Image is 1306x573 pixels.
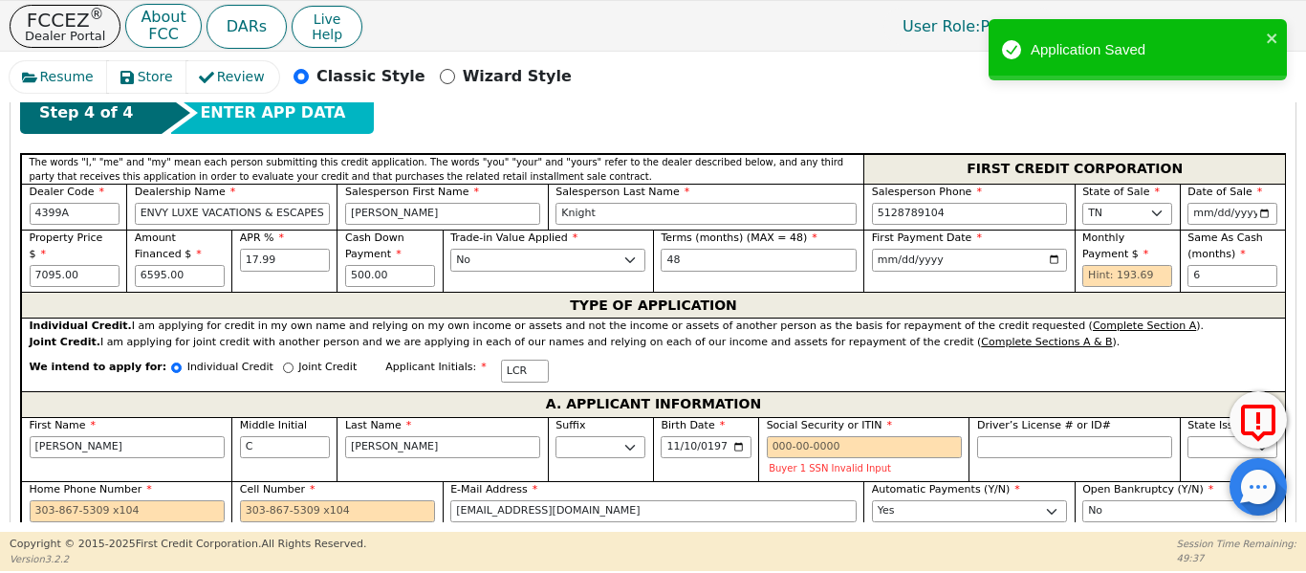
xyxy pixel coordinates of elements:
[977,419,1111,431] span: Driver’s License # or ID#
[217,67,265,87] span: Review
[1187,203,1277,226] input: YYYY-MM-DD
[661,436,751,459] input: YYYY-MM-DD
[1093,320,1196,332] u: Complete Section A
[981,336,1112,348] u: Complete Sections A & B
[21,154,863,184] div: The words "I," "me" and "my" mean each person submitting this credit application. The words "you"...
[1187,186,1262,198] span: Date of Sale
[450,483,537,496] span: E-Mail Address
[261,538,366,550] span: All Rights Reserved.
[186,61,279,93] button: Review
[25,11,105,30] p: FCCEZ
[1082,231,1148,260] span: Monthly Payment $
[30,336,100,348] strong: Joint Credit.
[125,4,201,49] button: AboutFCC
[1187,419,1252,431] span: State Issued
[1177,551,1296,565] p: 49:37
[883,8,1058,45] p: Primary
[661,419,725,431] span: Birth Date
[767,419,892,431] span: Social Security or ITIN
[767,436,962,459] input: 000-00-0000
[240,249,330,272] input: xx.xx%
[1187,231,1263,260] span: Same As Cash (months)
[345,231,404,260] span: Cash Down Payment
[30,319,1278,335] div: I am applying for credit in my own name and relying on my own income or assets and not the income...
[30,320,132,332] strong: Individual Credit.
[570,293,737,318] span: TYPE OF APPLICATION
[10,537,366,553] p: Copyright © 2015- 2025 First Credit Corporation.
[187,360,273,376] p: Individual Credit
[292,6,362,48] button: LiveHelp
[872,483,1020,496] span: Automatic Payments (Y/N)
[141,27,185,42] p: FCC
[1063,11,1296,41] button: 4399A:[PERSON_NAME]
[298,360,357,376] p: Joint Credit
[1082,265,1172,288] input: Hint: 193.69
[240,483,316,496] span: Cell Number
[661,231,807,244] span: Terms (months) (MAX = 48)
[90,6,104,23] sup: ®
[555,186,689,198] span: Salesperson Last Name
[240,500,435,523] input: 303-867-5309 x104
[30,186,104,198] span: Dealer Code
[872,249,1067,272] input: YYYY-MM-DD
[200,101,345,124] span: ENTER APP DATA
[1230,391,1287,449] button: Report Error to FCC
[30,419,97,431] span: First Name
[207,5,287,49] button: DARs
[135,231,202,260] span: Amount Financed $
[872,231,982,244] span: First Payment Date
[30,483,152,496] span: Home Phone Number
[1031,39,1260,61] div: Application Saved
[10,5,120,48] button: FCCEZ®Dealer Portal
[40,67,94,87] span: Resume
[10,61,108,93] button: Resume
[385,361,487,373] span: Applicant Initials:
[967,157,1183,182] span: FIRST CREDIT CORPORATION
[240,419,307,431] span: Middle Initial
[1187,265,1277,288] input: 0
[769,463,959,474] p: Buyer 1 SSN Invalid Input
[39,101,133,124] span: Step 4 of 4
[135,186,236,198] span: Dealership Name
[138,67,173,87] span: Store
[1082,186,1160,198] span: State of Sale
[141,10,185,25] p: About
[903,17,980,35] span: User Role :
[312,27,342,42] span: Help
[450,231,577,244] span: Trade-in Value Applied
[463,65,572,88] p: Wizard Style
[316,65,425,88] p: Classic Style
[872,186,982,198] span: Salesperson Phone
[30,500,225,523] input: 303-867-5309 x104
[30,231,103,260] span: Property Price $
[30,360,167,391] span: We intend to apply for:
[345,419,411,431] span: Last Name
[345,186,479,198] span: Salesperson First Name
[312,11,342,27] span: Live
[240,231,284,244] span: APR %
[1177,537,1296,551] p: Session Time Remaining:
[546,392,761,417] span: A. APPLICANT INFORMATION
[872,203,1067,226] input: 303-867-5309 x104
[1082,483,1213,496] span: Open Bankruptcy (Y/N)
[25,30,105,42] p: Dealer Portal
[555,419,585,431] span: Suffix
[1266,27,1279,49] button: close
[30,335,1278,351] div: I am applying for joint credit with another person and we are applying in each of our names and r...
[883,8,1058,45] a: User Role:Primary
[107,61,187,93] button: Store
[10,552,366,566] p: Version 3.2.2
